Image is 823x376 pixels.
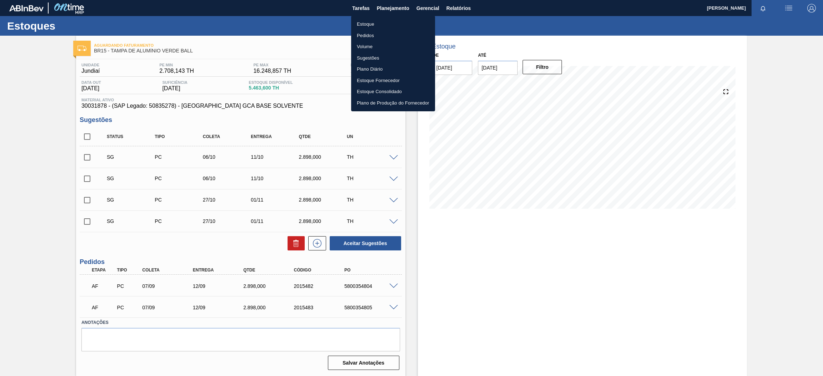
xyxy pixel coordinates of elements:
[351,75,435,86] a: Estoque Fornecedor
[351,63,435,75] a: Plano Diário
[351,97,435,109] a: Plano de Produção do Fornecedor
[351,41,435,52] a: Volume
[351,30,435,41] a: Pedidos
[351,86,435,97] a: Estoque Consolidado
[351,52,435,64] a: Sugestões
[351,19,435,30] a: Estoque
